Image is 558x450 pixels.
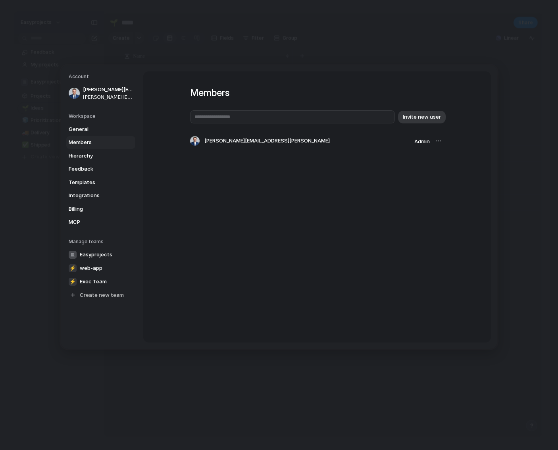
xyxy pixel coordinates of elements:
[190,86,444,100] h1: Members
[66,163,135,175] a: Feedback
[80,251,112,259] span: Easyprojects
[69,138,119,146] span: Members
[66,248,135,261] a: Easyprojects
[80,278,107,286] span: Exec Team
[66,203,135,215] a: Billing
[69,264,77,272] div: ⚡
[66,289,135,302] a: Create new team
[69,192,119,200] span: Integrations
[69,73,135,80] h5: Account
[204,137,330,145] span: [PERSON_NAME][EMAIL_ADDRESS][PERSON_NAME]
[66,262,135,275] a: ⚡web-app
[69,205,119,213] span: Billing
[66,189,135,202] a: Integrations
[66,136,135,149] a: Members
[80,291,124,299] span: Create new team
[66,83,135,103] a: [PERSON_NAME][EMAIL_ADDRESS][PERSON_NAME][PERSON_NAME][EMAIL_ADDRESS][PERSON_NAME]
[69,125,119,133] span: General
[69,238,135,245] h5: Manage teams
[403,113,441,121] span: Invite new user
[414,138,430,144] span: Admin
[69,218,119,226] span: MCP
[66,176,135,189] a: Templates
[69,165,119,173] span: Feedback
[69,113,135,120] h5: Workspace
[66,123,135,136] a: General
[83,94,134,101] span: [PERSON_NAME][EMAIL_ADDRESS][PERSON_NAME]
[66,150,135,162] a: Hierarchy
[66,216,135,229] a: MCP
[398,111,446,123] button: Invite new user
[69,179,119,187] span: Templates
[83,86,134,94] span: [PERSON_NAME][EMAIL_ADDRESS][PERSON_NAME]
[66,275,135,288] a: ⚡Exec Team
[69,152,119,160] span: Hierarchy
[80,264,102,272] span: web-app
[69,278,77,286] div: ⚡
